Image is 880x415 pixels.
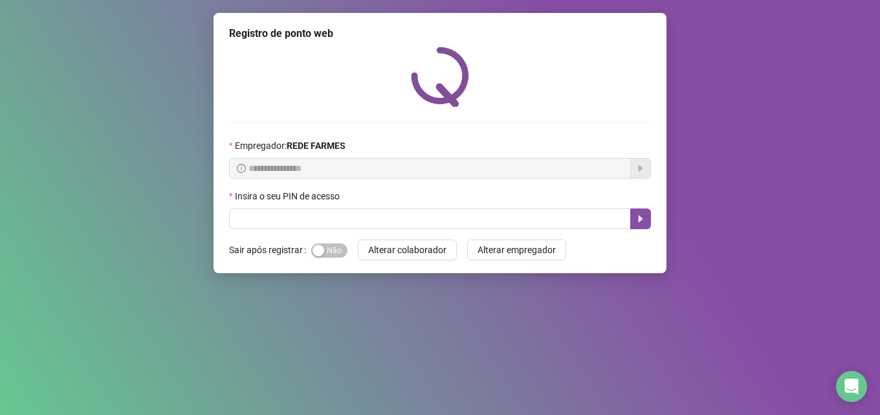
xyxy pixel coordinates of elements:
[478,243,556,257] span: Alterar empregador
[237,164,246,173] span: info-circle
[287,140,346,151] strong: REDE FARMES
[411,47,469,107] img: QRPoint
[229,26,651,41] div: Registro de ponto web
[358,240,457,260] button: Alterar colaborador
[467,240,566,260] button: Alterar empregador
[235,139,346,153] span: Empregador :
[368,243,446,257] span: Alterar colaborador
[836,371,867,402] div: Open Intercom Messenger
[635,214,646,224] span: caret-right
[229,240,311,260] label: Sair após registrar
[229,189,348,203] label: Insira o seu PIN de acesso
